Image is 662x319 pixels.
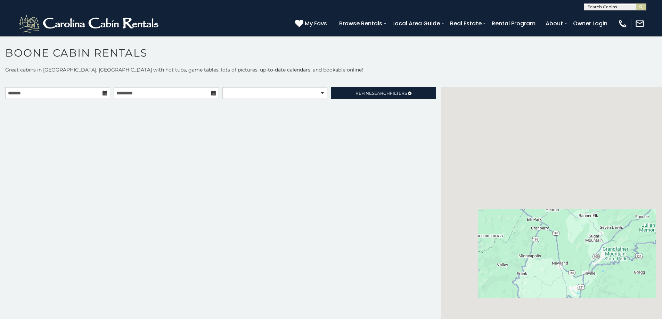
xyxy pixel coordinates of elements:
a: About [542,17,566,30]
a: Local Area Guide [389,17,443,30]
a: Browse Rentals [336,17,386,30]
a: Real Estate [447,17,485,30]
span: Search [372,91,390,96]
span: My Favs [305,19,327,28]
span: Refine Filters [355,91,407,96]
a: Owner Login [570,17,611,30]
a: Rental Program [488,17,539,30]
img: phone-regular-white.png [618,19,628,28]
img: White-1-2.png [17,13,162,34]
a: My Favs [295,19,329,28]
img: mail-regular-white.png [635,19,645,28]
a: RefineSearchFilters [331,87,436,99]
